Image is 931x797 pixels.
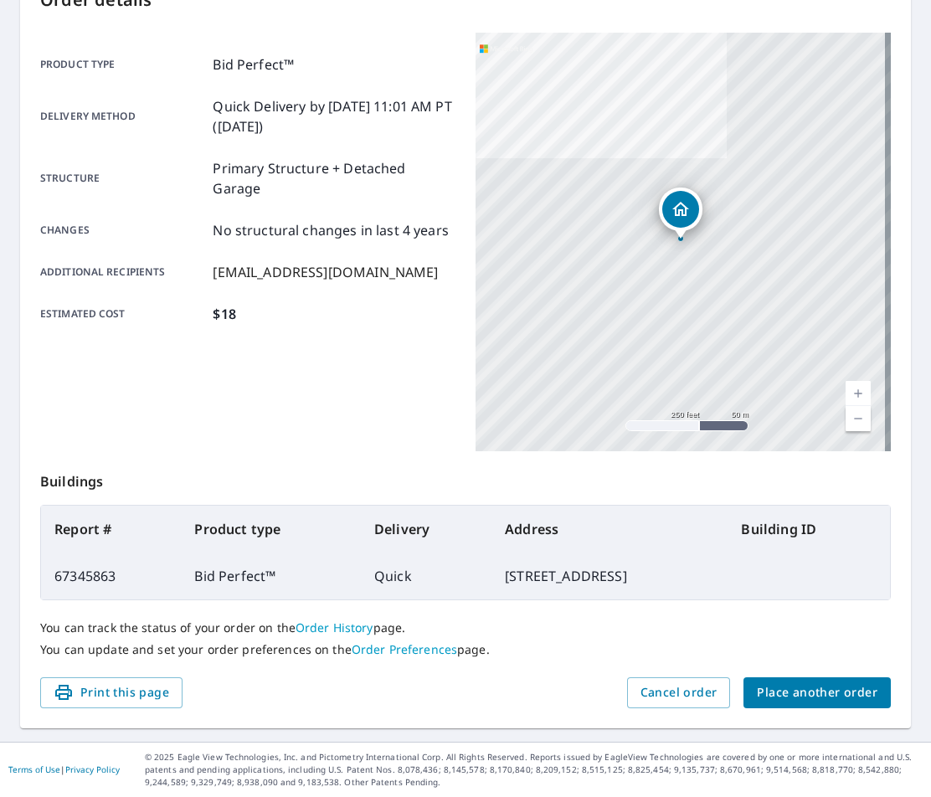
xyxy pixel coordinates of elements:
a: Current Level 17, Zoom Out [846,406,871,431]
button: Print this page [40,677,183,708]
p: Quick Delivery by [DATE] 11:01 AM PT ([DATE]) [213,96,455,136]
button: Place another order [743,677,891,708]
button: Cancel order [627,677,731,708]
p: Product type [40,54,206,75]
p: Additional recipients [40,262,206,282]
p: $18 [213,304,235,324]
th: Address [491,506,728,553]
th: Delivery [361,506,491,553]
td: [STREET_ADDRESS] [491,553,728,599]
th: Report # [41,506,181,553]
th: Building ID [728,506,890,553]
th: Product type [181,506,361,553]
a: Order Preferences [352,641,457,657]
td: 67345863 [41,553,181,599]
p: Estimated cost [40,304,206,324]
a: Order History [296,620,373,635]
p: | [8,764,120,774]
td: Bid Perfect™ [181,553,361,599]
div: Dropped pin, building 1, Residential property, 605 W Cherry St Cherokee, IA 51012 [659,188,702,239]
p: Structure [40,158,206,198]
a: Current Level 17, Zoom In [846,381,871,406]
p: [EMAIL_ADDRESS][DOMAIN_NAME] [213,262,438,282]
p: Buildings [40,451,891,505]
p: Primary Structure + Detached Garage [213,158,455,198]
a: Terms of Use [8,764,60,775]
td: Quick [361,553,491,599]
a: Privacy Policy [65,764,120,775]
p: Bid Perfect™ [213,54,294,75]
span: Print this page [54,682,169,703]
p: © 2025 Eagle View Technologies, Inc. and Pictometry International Corp. All Rights Reserved. Repo... [145,751,923,789]
p: You can track the status of your order on the page. [40,620,891,635]
span: Cancel order [640,682,718,703]
p: No structural changes in last 4 years [213,220,449,240]
span: Place another order [757,682,877,703]
p: You can update and set your order preferences on the page. [40,642,891,657]
p: Changes [40,220,206,240]
p: Delivery method [40,96,206,136]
